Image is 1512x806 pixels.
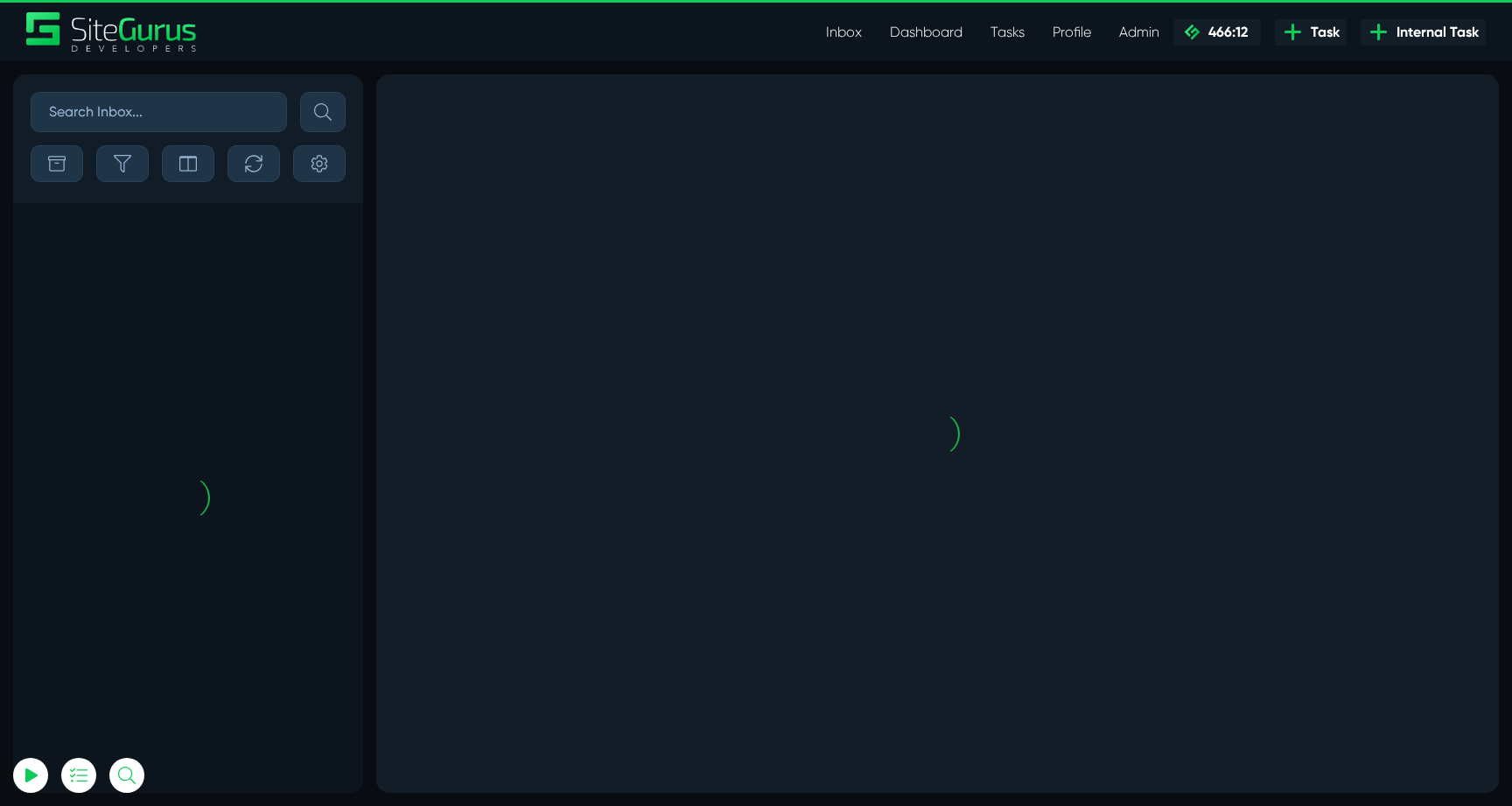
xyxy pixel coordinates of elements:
input: Search Inbox... [31,92,287,132]
span: 466:12 [1201,24,1248,40]
a: Inbox [812,15,876,50]
a: Tasks [976,15,1039,50]
a: Dashboard [876,15,976,50]
a: SiteGurus [26,12,198,52]
a: Task [1275,19,1347,46]
span: Task [1304,22,1340,43]
a: Admin [1105,15,1173,50]
span: Internal Task [1389,22,1479,43]
a: 466:12 [1173,19,1261,46]
img: Sitegurus Logo [26,12,198,52]
a: Internal Task [1361,19,1486,46]
a: Profile [1039,15,1105,50]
